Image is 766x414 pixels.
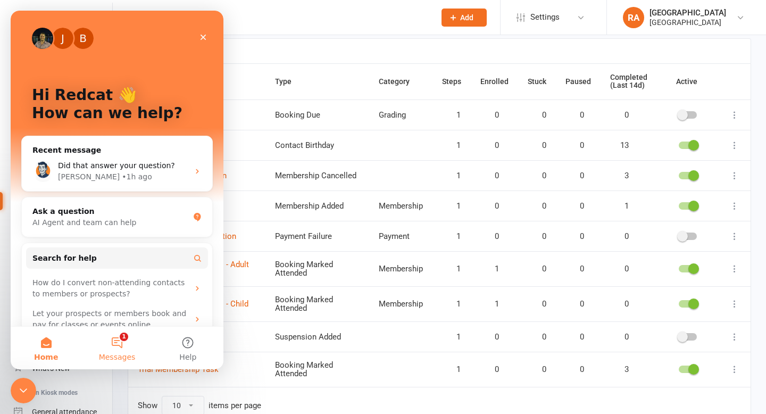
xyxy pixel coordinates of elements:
span: 0 [565,202,584,211]
div: Membership [379,202,423,211]
span: 0 [610,300,629,309]
div: Membership [379,300,423,309]
button: Active [667,75,709,88]
span: 0 [480,365,499,374]
div: Ask a questionAI Agent and team can help [11,186,202,227]
span: Search for help [22,242,86,253]
a: Trial Membership Task [138,365,219,374]
th: Type [265,64,369,100]
th: Paused [556,64,601,100]
button: Add [442,9,487,27]
span: 0 [528,365,546,374]
span: 0 [610,264,629,274]
span: 1 [480,300,499,309]
div: items per page [209,401,261,410]
input: Search by name [128,39,751,63]
span: 1 [442,333,461,342]
span: 0 [528,111,546,120]
div: Let your prospects or members book and pay for classes or events online. [22,297,178,320]
span: 0 [480,171,499,180]
span: 0 [565,232,584,241]
img: Profile image for Toby [22,150,43,171]
span: 0 [610,111,629,120]
button: Help [142,316,213,359]
span: 1 [442,300,461,309]
div: AI Agent and team can help [22,206,178,218]
span: 1 [442,141,461,150]
div: Recent message [22,134,191,145]
span: 0 [565,333,584,342]
div: Profile image for TobyDid that answer your question?[PERSON_NAME]•1h ago [11,141,202,180]
span: Completed (Last 14d) [610,73,647,89]
div: Membership [379,264,423,274]
div: [GEOGRAPHIC_DATA] [650,8,726,18]
span: Did that answer your question? [47,151,164,159]
div: How do I convert non-attending contacts to members or prospects? [22,267,178,289]
p: Hi Redcat 👋 [21,76,191,94]
input: Search... [140,10,428,25]
span: 1 [442,202,461,211]
td: Payment Failure [265,221,369,251]
span: Add [460,13,473,22]
span: 1 [480,264,499,274]
td: Booking Marked Attended [265,251,369,286]
div: Close [183,17,202,36]
div: RA [623,7,644,28]
span: 0 [565,300,584,309]
span: 0 [528,171,546,180]
span: 0 [528,141,546,150]
span: 1 [442,365,461,374]
div: Grading [379,111,423,120]
div: Recent messageProfile image for TobyDid that answer your question?[PERSON_NAME]•1h ago [11,125,202,181]
div: Profile image for Jessica [41,17,63,38]
span: Messages [88,343,125,350]
th: Stuck [518,64,556,100]
span: Home [23,343,47,350]
span: 1 [442,264,461,274]
td: Suspension Added [265,321,369,352]
td: Contact Birthday [265,130,369,160]
img: Profile image for Sam [21,17,43,38]
span: 1 [610,202,629,211]
td: Membership Cancelled [265,160,369,191]
div: [GEOGRAPHIC_DATA] [650,18,726,27]
span: 0 [528,264,546,274]
span: Help [169,343,186,350]
th: Enrolled [471,64,518,100]
td: Booking Marked Attended [265,352,369,387]
span: 1 [442,111,461,120]
span: 0 [480,141,499,150]
div: Ask a question [22,195,178,206]
span: 0 [610,232,629,241]
th: Steps [432,64,471,100]
span: Category [379,77,421,86]
span: 13 [610,141,629,150]
span: 3 [610,171,629,180]
td: Membership Added [265,191,369,221]
span: 0 [480,232,499,241]
span: 0 [565,141,584,150]
span: Active [676,77,697,86]
span: 0 [480,111,499,120]
div: Let your prospects or members book and pay for classes or events online. [15,293,197,324]
span: 0 [565,264,584,274]
div: • 1h ago [111,161,141,172]
td: Booking Due [265,100,369,130]
span: 1 [442,232,461,241]
iframe: Intercom live chat [11,378,36,403]
span: Settings [530,5,560,29]
span: 0 [528,202,546,211]
span: 0 [480,333,499,342]
span: 3 [610,365,629,374]
span: 0 [565,171,584,180]
span: 1 [442,171,461,180]
span: 0 [565,365,584,374]
span: 0 [480,202,499,211]
div: How do I convert non-attending contacts to members or prospects? [15,262,197,293]
button: Search for help [15,237,197,258]
div: Profile image for Bec [62,17,83,38]
span: 0 [610,333,629,342]
span: 0 [528,333,546,342]
p: How can we help? [21,94,191,112]
span: 0 [528,232,546,241]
